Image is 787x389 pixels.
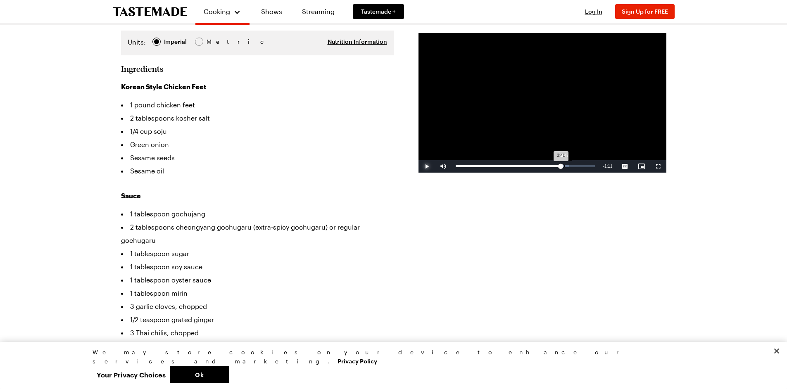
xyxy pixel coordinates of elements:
[617,160,633,173] button: Captions
[207,37,225,46] span: Metric
[585,8,602,15] span: Log In
[121,300,394,313] li: 3 garlic cloves, chopped
[768,342,786,360] button: Close
[604,164,612,168] span: 1:11
[121,273,394,287] li: 1 tablespoon oyster sauce
[121,125,394,138] li: 1/4 cup soju
[128,37,224,49] div: Imperial Metric
[353,4,404,19] a: Tastemade +
[93,366,170,383] button: Your Privacy Choices
[93,348,687,383] div: Privacy
[121,326,394,339] li: 3 Thai chilis, chopped
[207,37,224,46] div: Metric
[204,7,230,15] span: Cooking
[121,82,394,92] h3: Korean Style Chicken Feet
[121,313,394,326] li: 1/2 teaspoon grated ginger
[121,111,394,125] li: 2 tablespoons kosher salt
[121,151,394,164] li: Sesame seeds
[121,138,394,151] li: Green onion
[622,8,668,15] span: Sign Up for FREE
[164,37,188,46] span: Imperial
[456,165,595,167] div: Progress Bar
[418,33,666,173] video-js: Video Player
[121,64,164,74] h2: Ingredients
[121,287,394,300] li: 1 tablespoon mirin
[170,366,229,383] button: Ok
[121,191,394,201] h3: Sauce
[577,7,610,16] button: Log In
[204,3,241,20] button: Cooking
[650,160,666,173] button: Fullscreen
[328,38,387,46] button: Nutrition Information
[361,7,396,16] span: Tastemade +
[121,98,394,111] li: 1 pound chicken feet
[603,164,604,168] span: -
[633,160,650,173] button: Picture-in-Picture
[93,348,687,366] div: We may store cookies on your device to enhance our services and marketing.
[128,37,146,47] label: Units:
[121,260,394,273] li: 1 tablespoon soy sauce
[338,357,377,365] a: More information about your privacy, opens in a new tab
[121,247,394,260] li: 1 tablespoon sugar
[121,221,394,247] li: 2 tablespoons cheongyang gochugaru (extra-spicy gochugaru) or regular gochugaru
[121,207,394,221] li: 1 tablespoon gochujang
[418,160,435,173] button: Play
[113,7,187,17] a: To Tastemade Home Page
[121,164,394,178] li: Sesame oil
[615,4,675,19] button: Sign Up for FREE
[164,37,187,46] div: Imperial
[121,339,394,353] li: 1/4 teaspoon black pepper
[435,160,452,173] button: Mute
